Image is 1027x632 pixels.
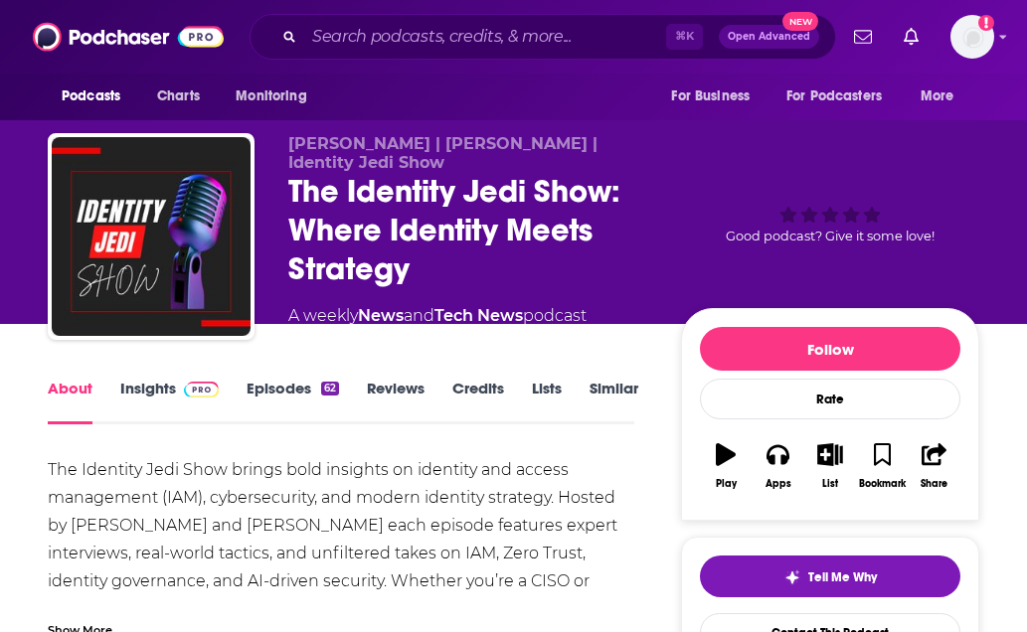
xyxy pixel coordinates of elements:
div: Play [716,478,737,490]
button: tell me why sparkleTell Me Why [700,555,960,597]
a: Charts [144,78,212,115]
button: Apps [752,430,803,502]
div: Bookmark [859,478,906,490]
input: Search podcasts, credits, & more... [304,21,666,53]
button: List [804,430,856,502]
div: A weekly podcast [288,304,587,328]
span: New [782,12,818,31]
button: open menu [222,78,332,115]
span: More [921,82,954,110]
img: tell me why sparkle [784,569,800,585]
span: Open Advanced [728,32,810,42]
button: Bookmark [856,430,908,502]
button: Open AdvancedNew [719,25,819,49]
div: Share [921,478,947,490]
a: Episodes62 [247,379,339,424]
a: Show notifications dropdown [846,20,880,54]
span: Charts [157,82,200,110]
a: News [358,306,404,325]
div: Rate [700,379,960,419]
a: Lists [532,379,562,424]
img: User Profile [950,15,994,59]
button: open menu [48,78,146,115]
img: The Identity Jedi Show: Where Identity Meets Strategy [52,137,251,336]
span: and [404,306,434,325]
span: Logged in as ischmitt [950,15,994,59]
button: open menu [773,78,911,115]
span: [PERSON_NAME] | [PERSON_NAME] | Identity Jedi Show [288,134,598,172]
button: open menu [907,78,979,115]
span: For Podcasters [786,82,882,110]
img: Podchaser Pro [184,382,219,397]
button: Show profile menu [950,15,994,59]
span: Monitoring [236,82,306,110]
div: List [822,478,838,490]
img: Podchaser - Follow, Share and Rate Podcasts [33,18,224,56]
a: Reviews [367,379,425,424]
span: For Business [671,82,750,110]
span: Tell Me Why [808,569,877,585]
a: Show notifications dropdown [896,20,927,54]
button: Follow [700,327,960,371]
svg: Add a profile image [978,15,994,31]
button: Play [700,430,752,502]
span: ⌘ K [666,24,703,50]
a: Similar [590,379,638,424]
button: Share [909,430,960,502]
span: Good podcast? Give it some love! [726,229,935,243]
button: open menu [657,78,774,115]
div: Search podcasts, credits, & more... [250,14,836,60]
a: Tech News [434,306,523,325]
a: About [48,379,92,424]
a: InsightsPodchaser Pro [120,379,219,424]
div: Good podcast? Give it some love! [681,134,979,292]
div: Apps [766,478,791,490]
span: Podcasts [62,82,120,110]
div: 62 [321,382,339,395]
a: Credits [452,379,504,424]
